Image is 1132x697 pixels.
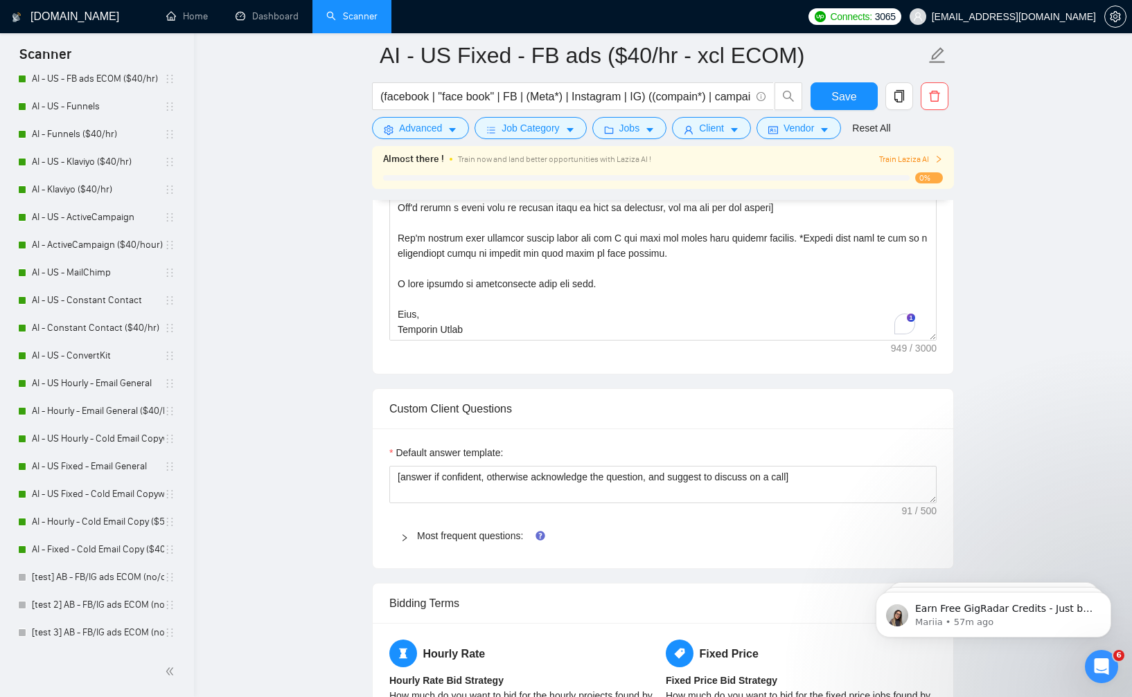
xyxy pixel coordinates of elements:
li: AI - US - MailChimp [8,259,185,287]
span: 6 [1113,650,1124,661]
span: holder [164,267,175,278]
span: holder [164,184,175,195]
button: copy [885,82,913,110]
span: search [775,90,802,102]
img: upwork-logo.png [815,11,826,22]
span: delete [921,90,948,102]
div: Tooltip anchor [534,529,547,542]
span: Advanced [399,120,442,136]
li: AI - US Fixed - Cold Email Copywriting [8,480,185,508]
div: Most frequent questions: [389,520,937,552]
span: holder [164,101,175,112]
button: settingAdvancedcaret-down [372,117,469,139]
a: [test 3] AB - FB/IG ads ECOM (no/default Q's - $15/hr avg) - V1 [32,619,164,646]
div: Bidding Terms [389,583,937,623]
span: holder [164,572,175,583]
a: AI - Klaviyo ($40/hr) [32,176,164,203]
a: Most frequent questions: [417,530,523,541]
span: holder [164,129,175,140]
span: caret-down [820,125,829,135]
span: Save [831,88,856,105]
span: caret-down [448,125,457,135]
li: AI - US Fixed - Email General [8,453,185,480]
span: bars [486,125,496,135]
span: 0% [915,172,943,183]
span: 3065 [875,9,896,24]
button: userClientcaret-down [672,117,751,139]
span: folder [604,125,614,135]
iframe: Intercom notifications message [855,563,1132,660]
span: holder [164,378,175,389]
span: setting [384,125,393,135]
a: AI - US - Constant Contact [32,287,164,314]
button: barsJob Categorycaret-down [475,117,586,139]
button: delete [921,82,948,110]
a: AI - US - Funnels [32,93,164,120]
a: AI - Hourly - Email General ($40/hr) [32,397,164,425]
span: caret-down [729,125,739,135]
span: holder [164,544,175,555]
li: AI - US - FB ads ECOM ($40/hr) [8,65,185,93]
li: [test] AB - FB/IG ads ECOM (no/default Q's - $15/hr avg) - V1 [8,563,185,591]
span: Almost there ! [383,152,444,167]
a: [test 2] AB - FB/IG ads ECOM (no/default Q's - $15/hr avg) - V1 [32,591,164,619]
li: AI - US - ActiveCampaign [8,203,185,231]
a: Reset All [852,120,890,136]
span: double-left [165,664,179,678]
h5: Fixed Price [666,640,937,667]
span: caret-down [645,125,655,135]
li: AI - US Hourly - Email General [8,370,185,397]
button: idcardVendorcaret-down [757,117,841,139]
a: AI - US - FB ads ECOM ($40/hr) [32,65,164,93]
span: holder [164,627,175,638]
span: holder [164,156,175,168]
a: AI - US Hourly - Email General [32,370,164,397]
a: searchScanner [326,10,378,22]
a: AI - Hourly - Cold Email Copy ($50/hr) [32,508,164,536]
span: holder [164,406,175,417]
span: Jobs [619,120,640,136]
a: AI - US - ConvertKit [32,342,164,370]
li: AI - Hourly - Cold Email Copy ($50/hr) [8,508,185,536]
span: edit [928,46,946,64]
li: AI - US - Funnels [8,93,185,120]
img: logo [12,6,21,28]
li: [test 3] AB - FB/IG ads ECOM (no/default Q's - $15/hr avg) - V1 [8,619,185,646]
a: AI - ActiveCampaign ($40/hour) [32,231,164,259]
b: Fixed Price Bid Strategy [666,675,777,686]
li: AI - Hourly - Email General ($40/hr) [8,397,185,425]
span: Connects: [830,9,872,24]
span: holder [164,516,175,527]
span: hourglass [389,640,417,667]
button: search [775,82,802,110]
span: user [913,12,923,21]
textarea: Default answer template: [389,466,937,503]
span: tag [666,640,693,667]
a: [test] AB - FB/IG ads ECOM (no/default Q's - $15/hr avg) - V1 [32,563,164,591]
a: AI - Fixed - Cold Email Copy ($40/hr w/history) [32,536,164,563]
a: homeHome [166,10,208,22]
li: AI - ActiveCampaign ($40/hour) [8,231,185,259]
span: Client [699,120,724,136]
li: AI - Funnels ($40/hr) [8,120,185,148]
a: dashboardDashboard [236,10,299,22]
button: setting [1104,6,1126,28]
span: caret-down [565,125,575,135]
span: holder [164,295,175,306]
input: Scanner name... [380,38,926,73]
li: AI - Fixed - Cold Email Copy ($40/hr w/history) [8,536,185,563]
button: Train Laziza AI [879,153,943,166]
span: holder [164,73,175,84]
span: holder [164,599,175,610]
span: holder [164,239,175,251]
span: user [684,125,693,135]
span: right [400,534,409,542]
span: holder [164,212,175,223]
span: holder [164,489,175,500]
a: AI - US - MailChimp [32,259,164,287]
a: setting [1104,11,1126,22]
li: AI - US - Klaviyo ($40/hr) [8,148,185,176]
